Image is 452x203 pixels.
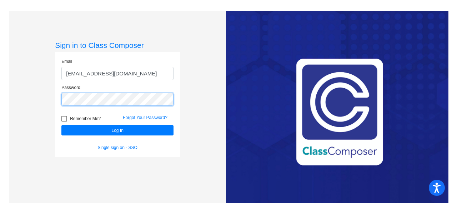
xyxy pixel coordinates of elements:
span: Remember Me? [70,114,101,123]
a: Single sign on - SSO [97,145,137,150]
h3: Sign in to Class Composer [55,41,180,50]
label: Email [61,58,72,65]
a: Forgot Your Password? [123,115,167,120]
button: Log In [61,125,174,135]
label: Password [61,84,80,91]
